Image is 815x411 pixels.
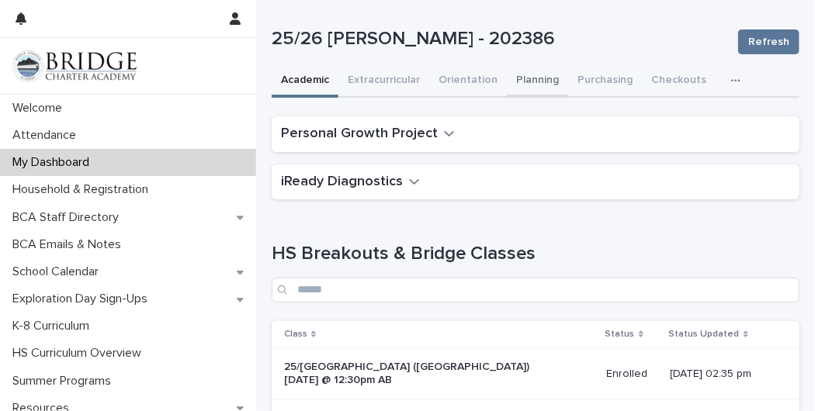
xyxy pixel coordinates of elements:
[284,361,543,387] p: 25/[GEOGRAPHIC_DATA] ([GEOGRAPHIC_DATA]) [DATE] @ 12:30pm AB
[607,368,658,381] p: Enrolled
[6,237,134,252] p: BCA Emails & Notes
[281,126,455,143] button: Personal Growth Project
[6,292,160,306] p: Exploration Day Sign-Ups
[6,346,154,361] p: HS Curriculum Overview
[6,128,88,143] p: Attendance
[6,374,123,389] p: Summer Programs
[272,243,799,265] h1: HS Breakouts & Bridge Classes
[429,65,507,98] button: Orientation
[284,326,307,343] p: Class
[738,29,799,54] button: Refresh
[748,34,789,50] span: Refresh
[6,210,131,225] p: BCA Staff Directory
[671,368,775,381] p: [DATE] 02:35 pm
[272,348,799,400] tr: 25/[GEOGRAPHIC_DATA] ([GEOGRAPHIC_DATA]) [DATE] @ 12:30pm ABEnrolled[DATE] 02:35 pm
[272,28,726,50] p: 25/26 [PERSON_NAME] - 202386
[6,155,102,170] p: My Dashboard
[605,326,635,343] p: Status
[6,264,111,279] p: School Calendar
[272,278,799,302] input: Search
[272,65,338,98] button: Academic
[281,126,438,143] h2: Personal Growth Project
[568,65,642,98] button: Purchasing
[6,101,75,116] p: Welcome
[281,174,403,191] h2: iReady Diagnostics
[507,65,568,98] button: Planning
[669,326,740,343] p: Status Updated
[12,50,137,81] img: V1C1m3IdTEidaUdm9Hs0
[281,174,420,191] button: iReady Diagnostics
[338,65,429,98] button: Extracurricular
[6,182,161,197] p: Household & Registration
[6,319,102,333] p: K-8 Curriculum
[642,65,716,98] button: Checkouts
